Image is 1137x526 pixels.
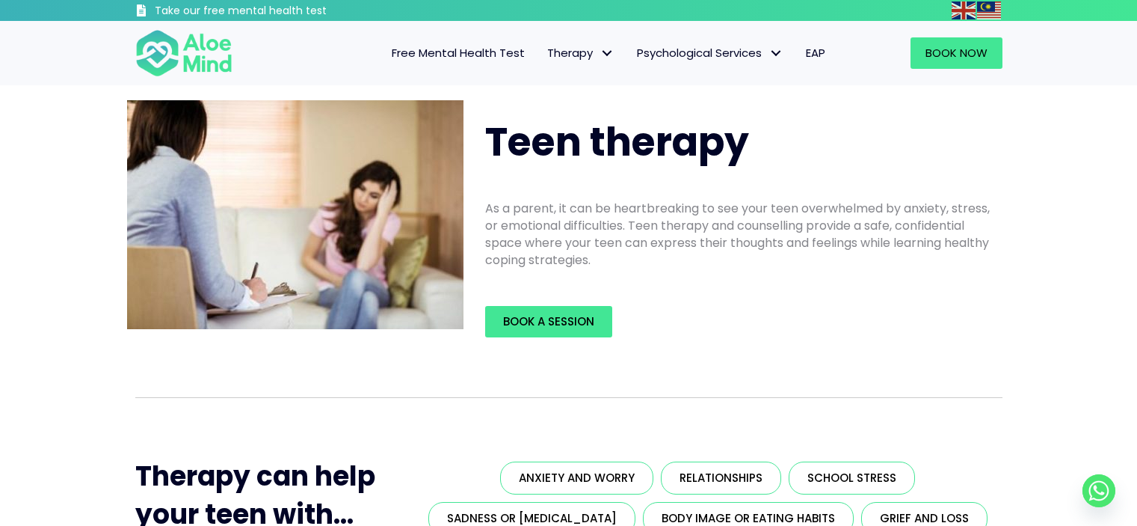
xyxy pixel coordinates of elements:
span: School stress [807,470,896,486]
span: Sadness or [MEDICAL_DATA] [447,510,617,526]
span: Teen therapy [485,114,749,169]
span: Book Now [925,45,987,61]
span: Psychological Services: submenu [765,43,787,64]
a: School stress [789,462,915,495]
img: en [952,1,976,19]
a: Take our free mental health test [135,4,407,21]
img: Aloe mind Logo [135,28,232,78]
span: Therapy [547,45,614,61]
span: Relationships [680,470,762,486]
span: EAP [806,45,825,61]
img: ms [977,1,1001,19]
span: Psychological Services [637,45,783,61]
a: Malay [977,1,1002,19]
a: Book a Session [485,306,612,337]
a: Psychological ServicesPsychological Services: submenu [626,37,795,69]
span: Free Mental Health Test [392,45,525,61]
span: Grief and loss [880,510,969,526]
span: Body image or eating habits [662,510,835,526]
img: teen therapy2 [127,100,463,329]
a: Anxiety and worry [500,462,653,495]
a: Free Mental Health Test [380,37,536,69]
a: Book Now [910,37,1002,69]
a: English [952,1,977,19]
a: Whatsapp [1082,474,1115,507]
span: Book a Session [503,314,594,329]
span: Therapy: submenu [597,43,618,64]
a: Relationships [661,462,781,495]
span: Anxiety and worry [519,470,635,486]
nav: Menu [252,37,836,69]
a: EAP [795,37,836,69]
p: As a parent, it can be heartbreaking to see your teen overwhelmed by anxiety, stress, or emotiona... [485,200,993,269]
a: TherapyTherapy: submenu [536,37,626,69]
h3: Take our free mental health test [155,4,407,19]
